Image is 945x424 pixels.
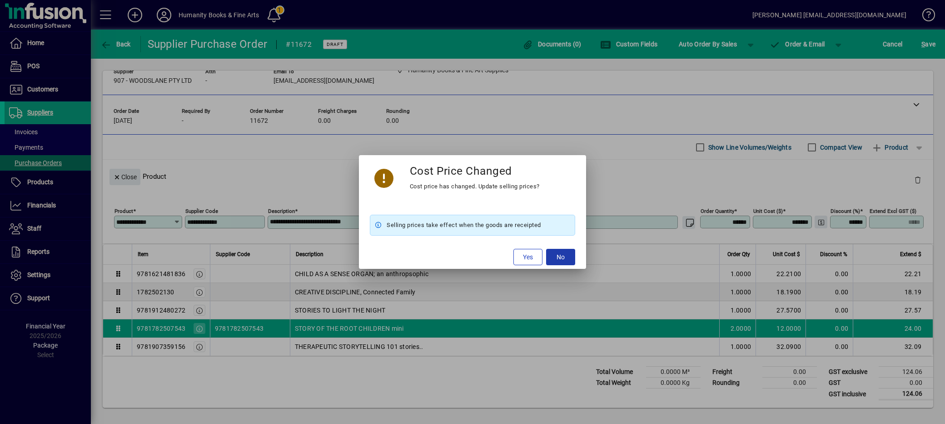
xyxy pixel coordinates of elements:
[410,181,540,192] div: Cost price has changed. Update selling prices?
[546,249,575,265] button: No
[513,249,542,265] button: Yes
[557,252,565,262] span: No
[523,252,533,262] span: Yes
[387,220,541,231] span: Selling prices take effect when the goods are receipted
[410,164,512,177] h3: Cost Price Changed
